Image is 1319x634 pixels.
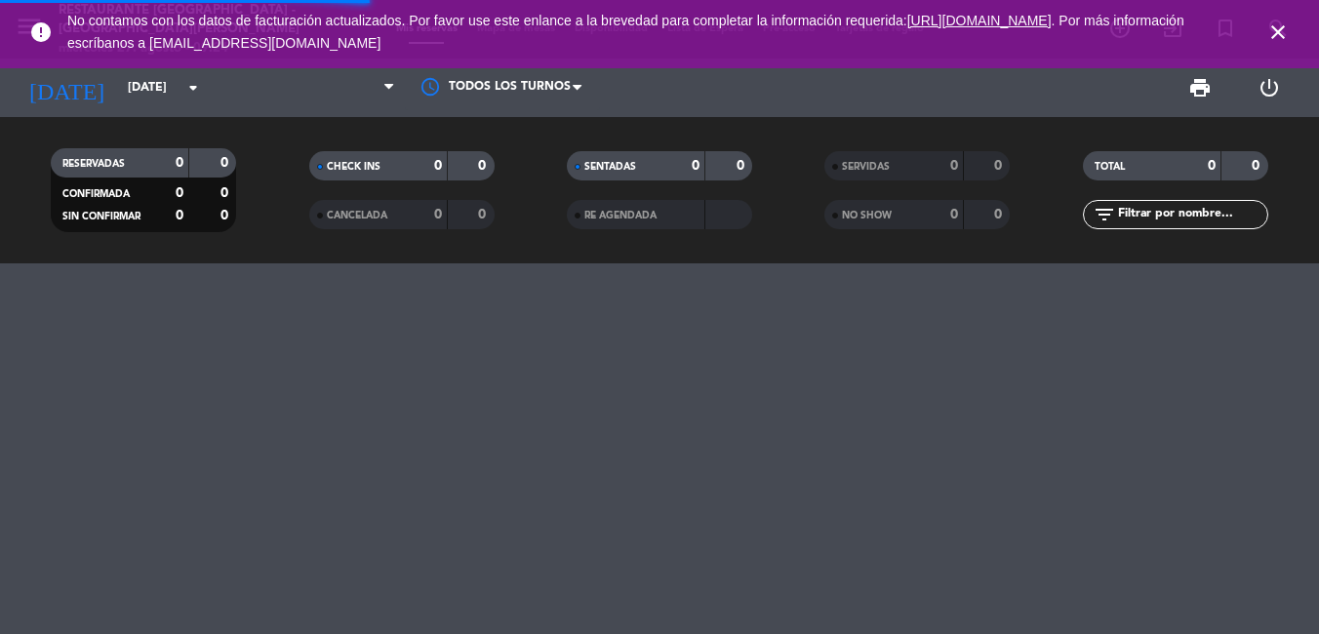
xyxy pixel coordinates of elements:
[907,13,1052,28] a: [URL][DOMAIN_NAME]
[15,66,118,109] i: [DATE]
[67,13,1184,51] a: . Por más información escríbanos a [EMAIL_ADDRESS][DOMAIN_NAME]
[29,20,53,44] i: error
[1188,76,1212,99] span: print
[67,13,1184,51] span: No contamos con los datos de facturación actualizados. Por favor use este enlance a la brevedad p...
[220,186,232,200] strong: 0
[1266,20,1290,44] i: close
[1116,204,1267,225] input: Filtrar por nombre...
[994,159,1006,173] strong: 0
[434,159,442,173] strong: 0
[1093,203,1116,226] i: filter_list
[220,156,232,170] strong: 0
[327,162,380,172] span: CHECK INS
[478,159,490,173] strong: 0
[950,208,958,221] strong: 0
[584,162,636,172] span: SENTADAS
[176,186,183,200] strong: 0
[994,208,1006,221] strong: 0
[1235,59,1305,117] div: LOG OUT
[478,208,490,221] strong: 0
[62,159,125,169] span: RESERVADAS
[692,159,699,173] strong: 0
[842,211,892,220] span: NO SHOW
[62,189,130,199] span: CONFIRMADA
[584,211,657,220] span: RE AGENDADA
[842,162,890,172] span: SERVIDAS
[1095,162,1125,172] span: TOTAL
[1208,159,1216,173] strong: 0
[434,208,442,221] strong: 0
[950,159,958,173] strong: 0
[737,159,748,173] strong: 0
[176,156,183,170] strong: 0
[1258,76,1281,99] i: power_settings_new
[176,209,183,222] strong: 0
[220,209,232,222] strong: 0
[181,76,205,99] i: arrow_drop_down
[62,212,140,221] span: SIN CONFIRMAR
[1252,159,1263,173] strong: 0
[327,211,387,220] span: CANCELADA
